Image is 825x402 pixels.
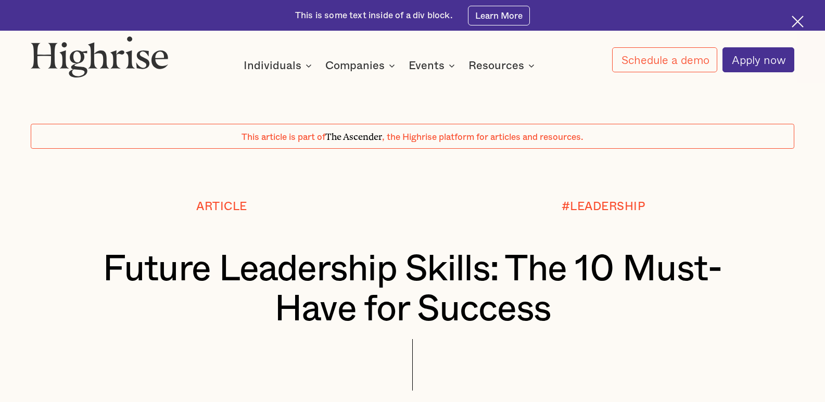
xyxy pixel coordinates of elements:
[792,16,804,28] img: Cross icon
[244,59,315,72] div: Individuals
[244,59,301,72] div: Individuals
[295,9,453,22] div: This is some text inside of a div block.
[325,129,382,140] span: The Ascender
[562,200,645,213] div: #LEADERSHIP
[31,36,169,77] img: Highrise logo
[409,59,458,72] div: Events
[468,59,524,72] div: Resources
[196,200,247,213] div: Article
[242,133,325,141] span: This article is part of
[325,59,398,72] div: Companies
[409,59,445,72] div: Events
[612,47,717,72] a: Schedule a demo
[468,59,538,72] div: Resources
[382,133,583,141] span: , the Highrise platform for articles and resources.
[468,6,530,25] a: Learn More
[325,59,385,72] div: Companies
[62,249,762,330] h1: Future Leadership Skills: The 10 Must-Have for Success
[722,47,794,72] a: Apply now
